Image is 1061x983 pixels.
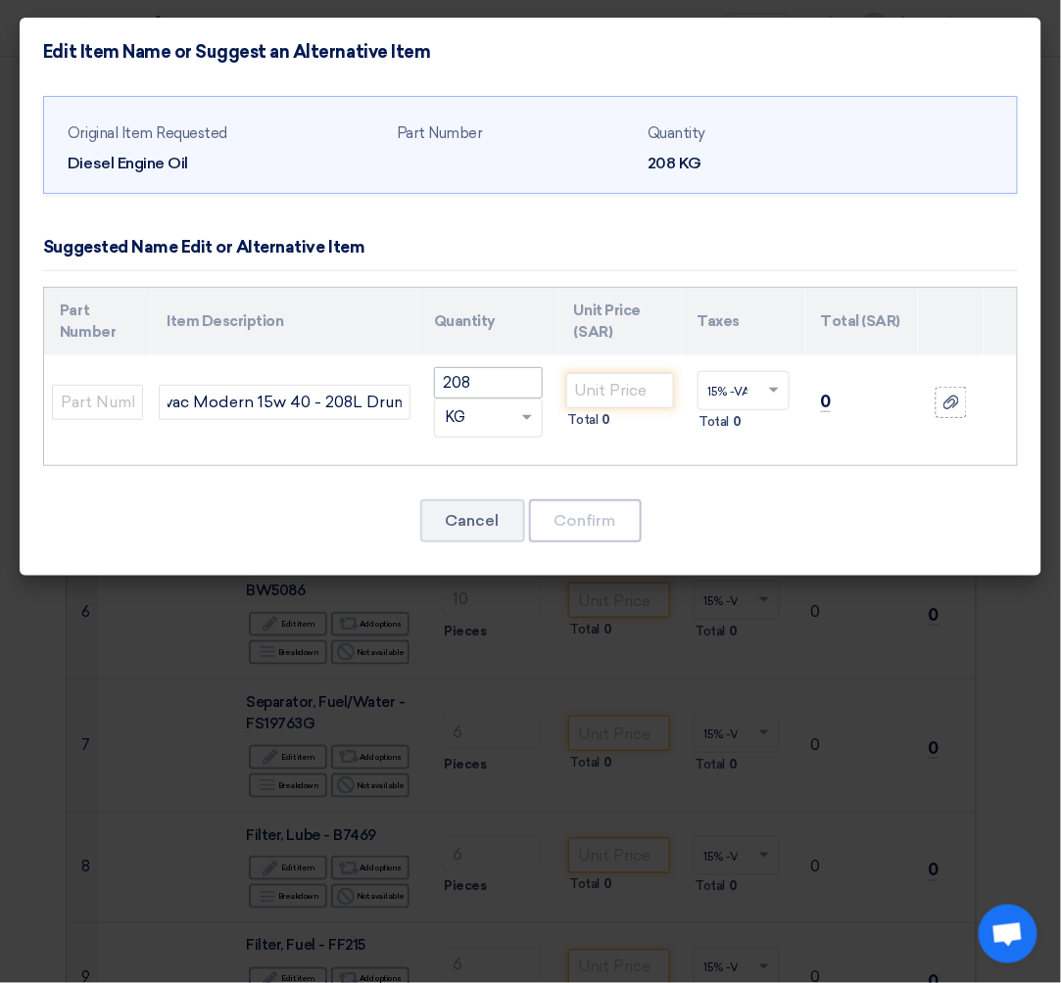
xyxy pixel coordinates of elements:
[733,412,742,432] span: 0
[566,373,674,408] input: Unit Price
[434,367,543,398] input: RFQ_STEP1.ITEMS.2.AMOUNT_TITLE
[445,406,465,429] span: KG
[648,122,883,145] div: Quantity
[420,499,525,542] button: Cancel
[698,371,790,410] ng-select: VAT
[43,235,364,260] div: Suggested Name Edit or Alternative Item
[529,499,642,542] button: Confirm
[979,905,1037,963] div: Open chat
[151,288,418,355] th: Item Description
[52,385,143,420] input: Part Number
[602,410,610,430] span: 0
[648,152,883,175] div: 208 KG
[44,288,151,355] th: Part Number
[68,122,381,145] div: Original Item Requested
[159,385,410,420] input: Add Item Description
[805,288,918,355] th: Total (SAR)
[43,41,430,63] h4: Edit Item Name or Suggest an Alternative Item
[699,412,730,432] span: Total
[682,288,805,355] th: Taxes
[821,392,832,412] span: 0
[68,152,381,175] div: Diesel Engine Oil
[397,122,632,145] div: Part Number
[558,288,682,355] th: Unit Price (SAR)
[418,288,558,355] th: Quantity
[568,410,599,430] span: Total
